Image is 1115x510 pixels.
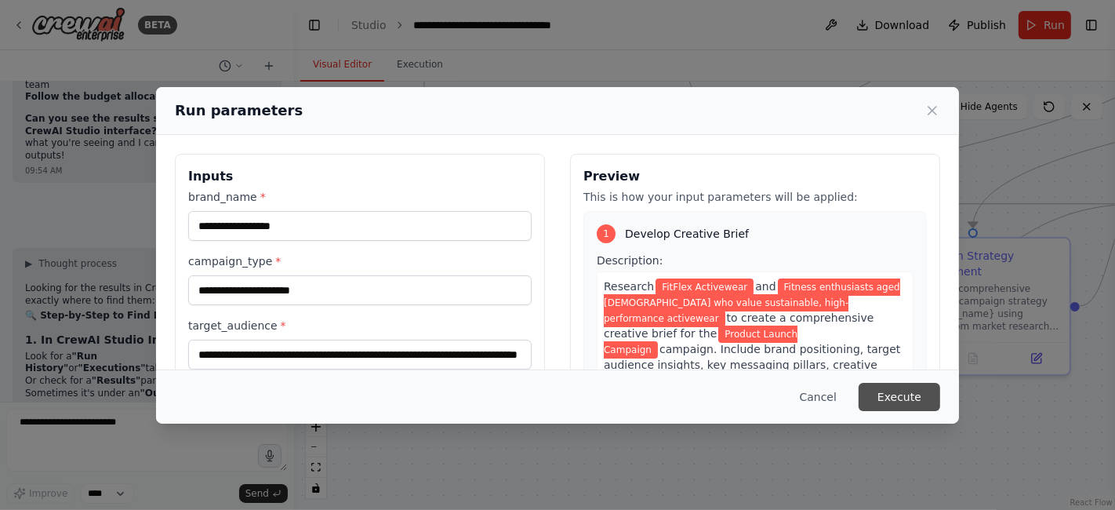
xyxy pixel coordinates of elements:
label: brand_name [188,189,532,205]
button: Cancel [787,383,849,411]
button: Execute [859,383,940,411]
span: and [755,280,775,293]
label: target_audience [188,318,532,333]
span: to create a comprehensive creative brief for the [604,311,873,340]
span: Variable: brand_name [656,279,754,296]
div: 1 [597,224,616,243]
span: Develop Creative Brief [625,226,749,242]
span: Variable: campaign_type [604,326,797,359]
span: Variable: target_audience [604,279,900,327]
span: Research [604,280,654,293]
h3: Preview [583,167,927,186]
p: This is how your input parameters will be applied: [583,189,927,205]
span: campaign. Include brand positioning, target audience insights, key messaging pillars, creative gu... [604,343,901,403]
h3: Inputs [188,167,532,186]
label: campaign_type [188,253,532,269]
h2: Run parameters [175,100,303,122]
span: Description: [597,254,663,267]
